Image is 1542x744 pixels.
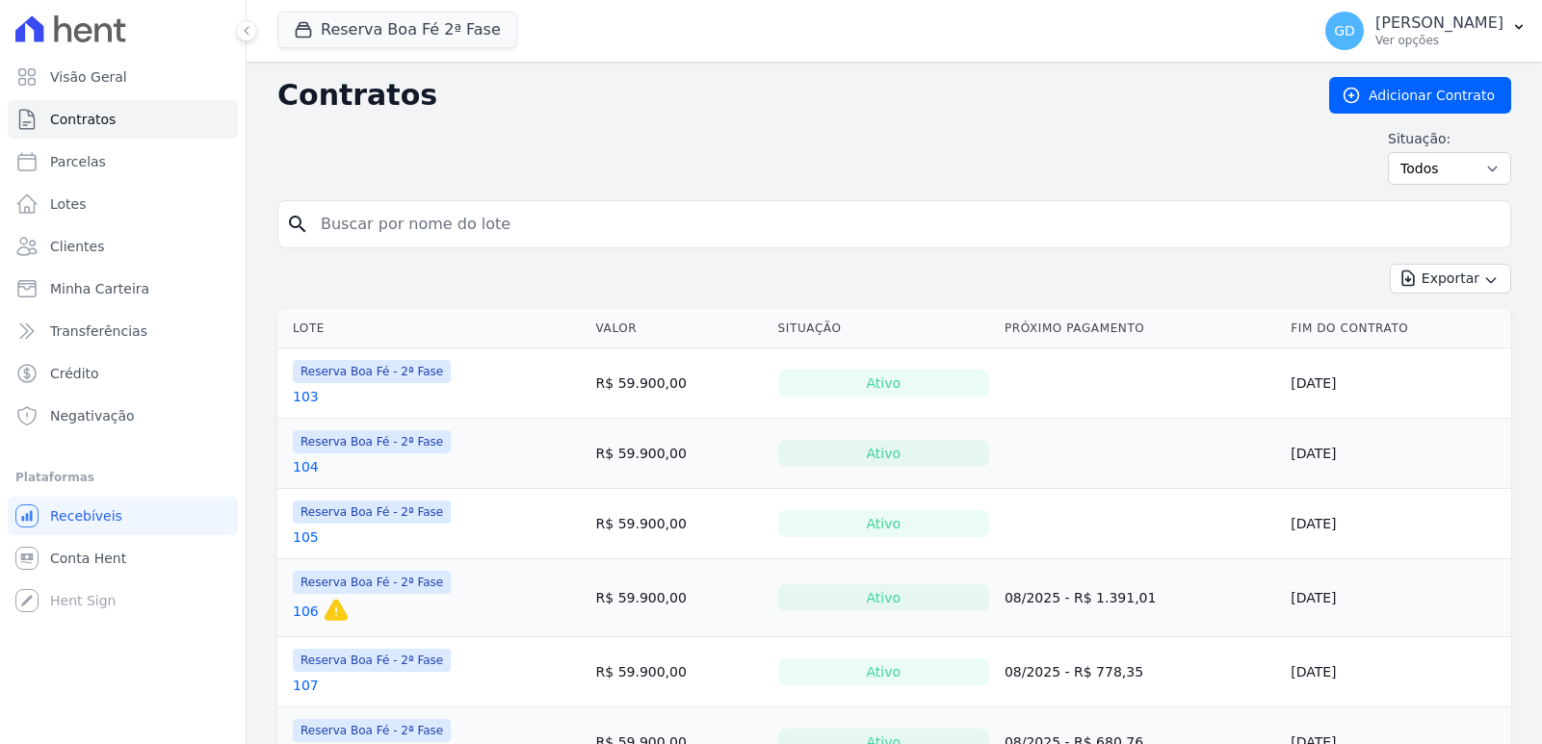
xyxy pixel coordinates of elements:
[50,406,135,425] span: Negativação
[1005,664,1143,680] a: 08/2025 - R$ 778,35
[293,457,319,476] a: 104
[293,571,451,594] span: Reserva Boa Fé - 2ª Fase
[588,348,771,419] td: R$ 59.900,00
[8,227,238,266] a: Clientes
[1283,559,1511,637] td: [DATE]
[277,78,1298,113] h2: Contratos
[50,364,99,383] span: Crédito
[1283,419,1511,489] td: [DATE]
[1388,129,1511,148] label: Situação:
[50,110,116,129] span: Contratos
[50,237,104,256] span: Clientes
[293,676,319,695] a: 107
[50,67,127,87] span: Visão Geral
[8,354,238,393] a: Crédito
[277,309,588,348] th: Lote
[293,649,451,672] span: Reserva Boa Fé - 2ª Fase
[15,466,230,489] div: Plataformas
[1005,590,1157,605] a: 08/2025 - R$ 1.391,01
[771,309,997,348] th: Situação
[293,360,451,383] span: Reserva Boa Fé - 2ª Fase
[1283,637,1511,707] td: [DATE]
[1334,24,1355,38] span: GD
[293,719,451,742] span: Reserva Boa Fé - 2ª Fase
[778,440,989,467] div: Ativo
[588,489,771,559] td: R$ 59.900,00
[588,419,771,489] td: R$ 59.900,00
[8,185,238,223] a: Lotes
[1310,4,1542,58] button: GD [PERSON_NAME] Ver opções
[8,497,238,535] a: Recebíveis
[50,194,87,214] span: Lotes
[997,309,1283,348] th: Próximo Pagamento
[588,309,771,348] th: Valor
[293,387,319,406] a: 103
[50,549,126,568] span: Conta Hent
[50,506,122,526] span: Recebíveis
[293,500,451,524] span: Reserva Boa Fé - 2ª Fase
[8,142,238,181] a: Parcelas
[8,539,238,577] a: Conta Hent
[309,205,1503,244] input: Buscar por nome do lote
[778,584,989,611] div: Ativo
[1283,348,1511,419] td: [DATE]
[1390,264,1511,294] button: Exportar
[8,100,238,139] a: Contratos
[50,279,149,298] span: Minha Carteira
[1329,77,1511,114] a: Adicionar Contrato
[277,12,517,48] button: Reserva Boa Fé 2ª Fase
[778,658,989,685] div: Ativo
[8,397,238,435] a: Negativação
[293,527,319,547] a: 105
[286,213,309,236] i: search
[778,510,989,537] div: Ativo
[1283,309,1511,348] th: Fim do Contrato
[50,152,106,171] span: Parcelas
[588,637,771,707] td: R$ 59.900,00
[293,430,451,453] span: Reserva Boa Fé - 2ª Fase
[1283,489,1511,559] td: [DATE]
[293,602,319,621] a: 106
[8,58,238,96] a: Visão Geral
[8,312,238,350] a: Transferências
[588,559,771,637] td: R$ 59.900,00
[50,321,147,341] span: Transferências
[8,269,238,308] a: Minha Carteira
[1375,33,1503,48] p: Ver opções
[778,370,989,397] div: Ativo
[1375,13,1503,33] p: [PERSON_NAME]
